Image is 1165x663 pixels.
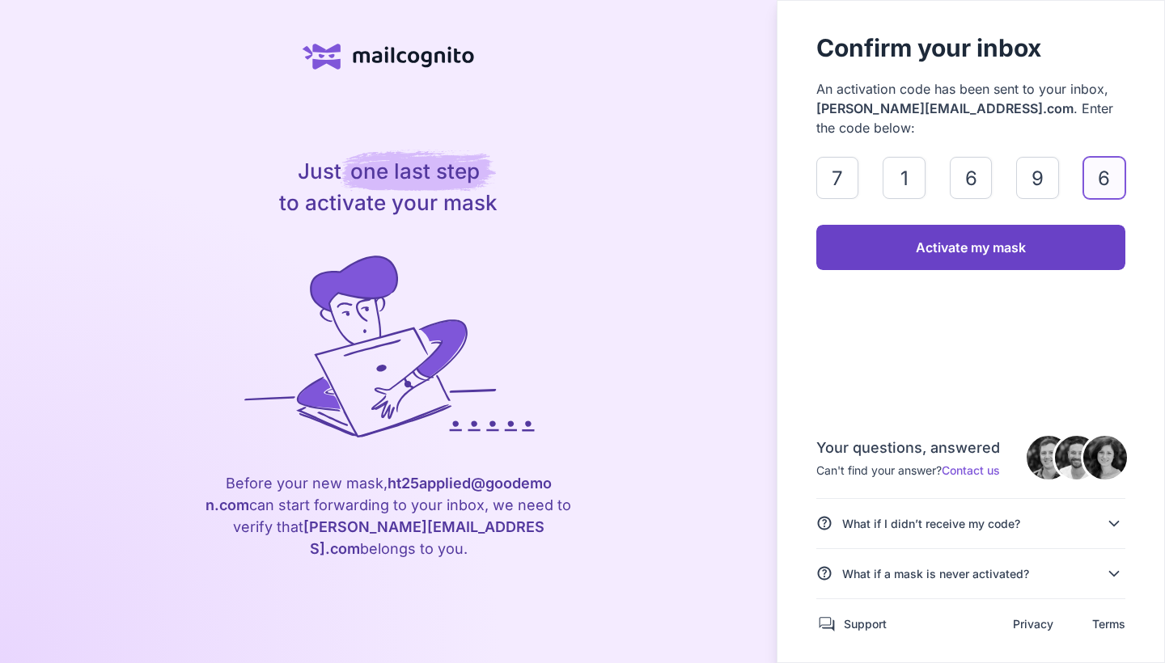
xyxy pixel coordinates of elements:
a: Privacy [1013,615,1053,632]
span: [EMAIL_ADDRESS] [925,100,1043,116]
h1: Confirm your inbox [816,30,1125,66]
input: 0 [950,157,992,199]
span: [EMAIL_ADDRESS] [310,518,544,557]
input: 0 [1016,157,1058,199]
form: validateAlias [816,157,1125,270]
span: Just [298,158,341,184]
a: Activate my mask [816,225,1125,270]
span: [PERSON_NAME] .com [303,518,544,557]
div: to activate your mask [279,155,498,218]
span: [PERSON_NAME] .com [816,100,1074,116]
input: 0 [1083,157,1125,199]
span: one last step [341,149,496,192]
div: What if a mask is never activated? [842,565,1029,582]
input: 0 [883,157,925,199]
a: Terms [1092,615,1125,632]
a: Contact us [942,463,1000,477]
div: Your questions, answered [816,437,1011,458]
a: Support [844,617,887,631]
input: 0 [816,157,858,199]
div: Forum [816,622,837,625]
div: What if I didn’t receive my code? [842,515,1020,532]
span: pplied@goodemon [205,475,552,513]
div: Before your new mask, can start forwarding to your inbox, we need to verify that belongs to you. [194,472,582,560]
div: Can't find your answer? [816,462,1011,479]
span: ht25a .com [205,475,552,513]
div: An activation code has been sent to your inbox, . Enter the code below: [816,79,1125,137]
